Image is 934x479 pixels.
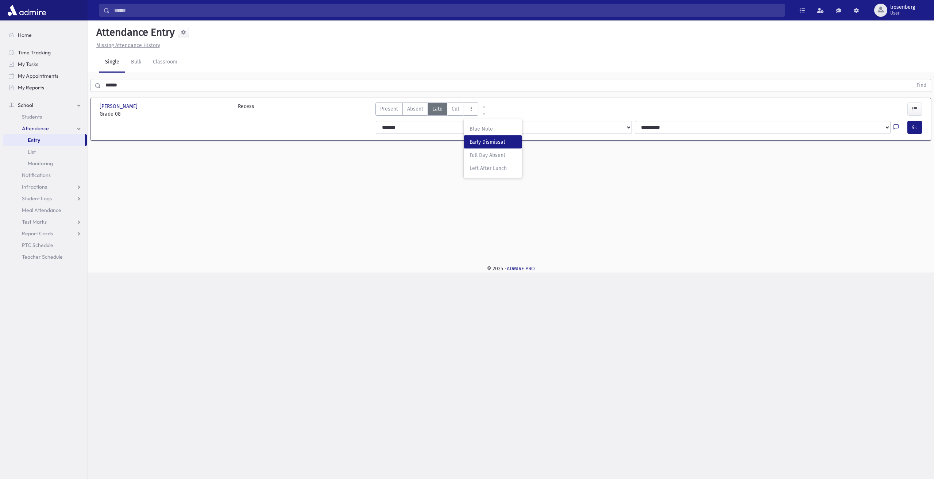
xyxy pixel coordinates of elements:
[28,137,40,143] span: Entry
[3,216,87,228] a: Test Marks
[22,172,51,178] span: Notifications
[407,105,423,113] span: Absent
[3,204,87,216] a: Meal Attendance
[238,103,254,118] div: Recess
[890,4,915,10] span: lrosenberg
[3,58,87,70] a: My Tasks
[890,10,915,16] span: User
[3,239,87,251] a: PTC Schedule
[3,158,87,169] a: Monitoring
[28,160,53,167] span: Monitoring
[28,148,36,155] span: List
[507,266,535,272] a: ADMIRE PRO
[22,207,61,213] span: Meal Attendance
[3,99,87,111] a: School
[96,42,160,49] u: Missing Attendance History
[99,265,922,273] div: © 2025 -
[147,52,183,73] a: Classroom
[470,138,516,146] span: Early Dismissal
[3,134,85,146] a: Entry
[22,254,63,260] span: Teacher Schedule
[452,105,459,113] span: Cut
[110,4,784,17] input: Search
[22,230,53,237] span: Report Cards
[3,123,87,134] a: Attendance
[3,169,87,181] a: Notifications
[470,125,516,133] span: Blue Note
[432,105,443,113] span: Late
[470,151,516,159] span: Full Day Absent
[22,195,52,202] span: Student Logs
[18,84,44,91] span: My Reports
[3,181,87,193] a: Infractions
[470,165,516,172] span: Left After Lunch
[22,113,42,120] span: Students
[22,125,49,132] span: Attendance
[3,29,87,41] a: Home
[3,251,87,263] a: Teacher Schedule
[99,52,125,73] a: Single
[22,219,47,225] span: Test Marks
[18,49,51,56] span: Time Tracking
[912,79,931,92] button: Find
[3,111,87,123] a: Students
[100,103,139,110] span: [PERSON_NAME]
[380,105,398,113] span: Present
[93,26,175,39] h5: Attendance Entry
[18,61,38,67] span: My Tasks
[3,146,87,158] a: List
[3,193,87,204] a: Student Logs
[22,184,47,190] span: Infractions
[18,73,58,79] span: My Appointments
[3,70,87,82] a: My Appointments
[18,102,33,108] span: School
[93,42,160,49] a: Missing Attendance History
[3,228,87,239] a: Report Cards
[375,103,478,118] div: AttTypes
[100,110,231,118] span: Grade 08
[3,82,87,93] a: My Reports
[18,32,32,38] span: Home
[22,242,53,248] span: PTC Schedule
[3,47,87,58] a: Time Tracking
[6,3,48,18] img: AdmirePro
[125,52,147,73] a: Bulk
